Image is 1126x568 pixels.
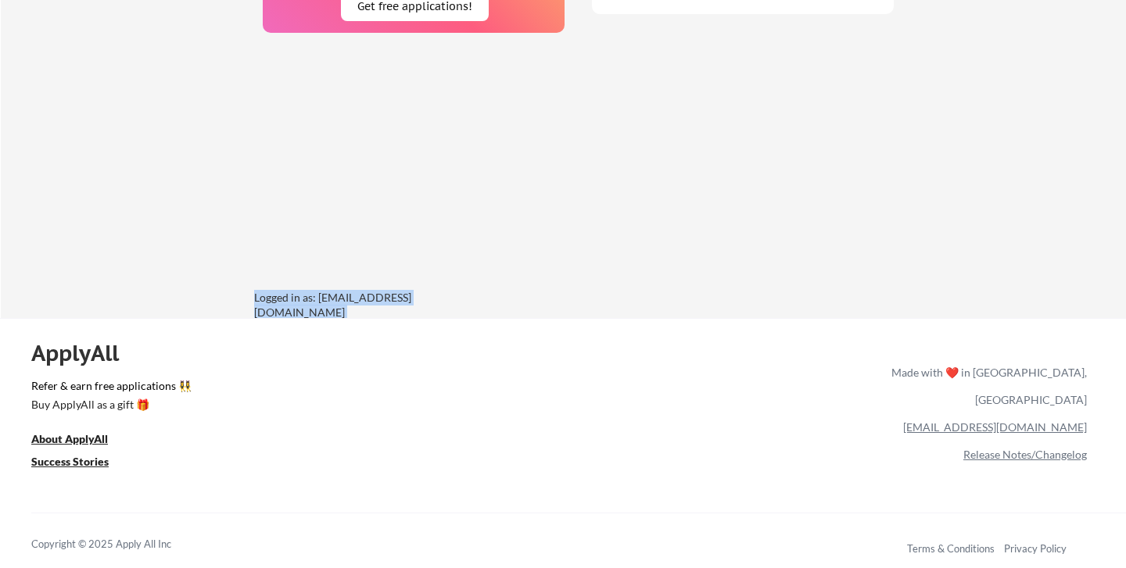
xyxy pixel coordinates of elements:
div: Buy ApplyAll as a gift 🎁 [31,399,188,410]
a: Privacy Policy [1004,542,1067,555]
a: Release Notes/Changelog [963,448,1087,461]
a: Refer & earn free applications 👯‍♀️ [31,380,565,397]
div: ApplyAll [31,340,137,366]
div: Made with ❤️ in [GEOGRAPHIC_DATA], [GEOGRAPHIC_DATA] [885,359,1087,413]
a: Success Stories [31,454,130,473]
div: Logged in as: [EMAIL_ADDRESS][DOMAIN_NAME] [254,290,489,320]
div: Copyright © 2025 Apply All Inc [31,537,211,552]
a: About ApplyAll [31,431,130,451]
u: Success Stories [31,455,109,468]
u: About ApplyAll [31,432,108,445]
a: Terms & Conditions [907,542,995,555]
a: [EMAIL_ADDRESS][DOMAIN_NAME] [903,420,1087,434]
a: Buy ApplyAll as a gift 🎁 [31,397,188,416]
